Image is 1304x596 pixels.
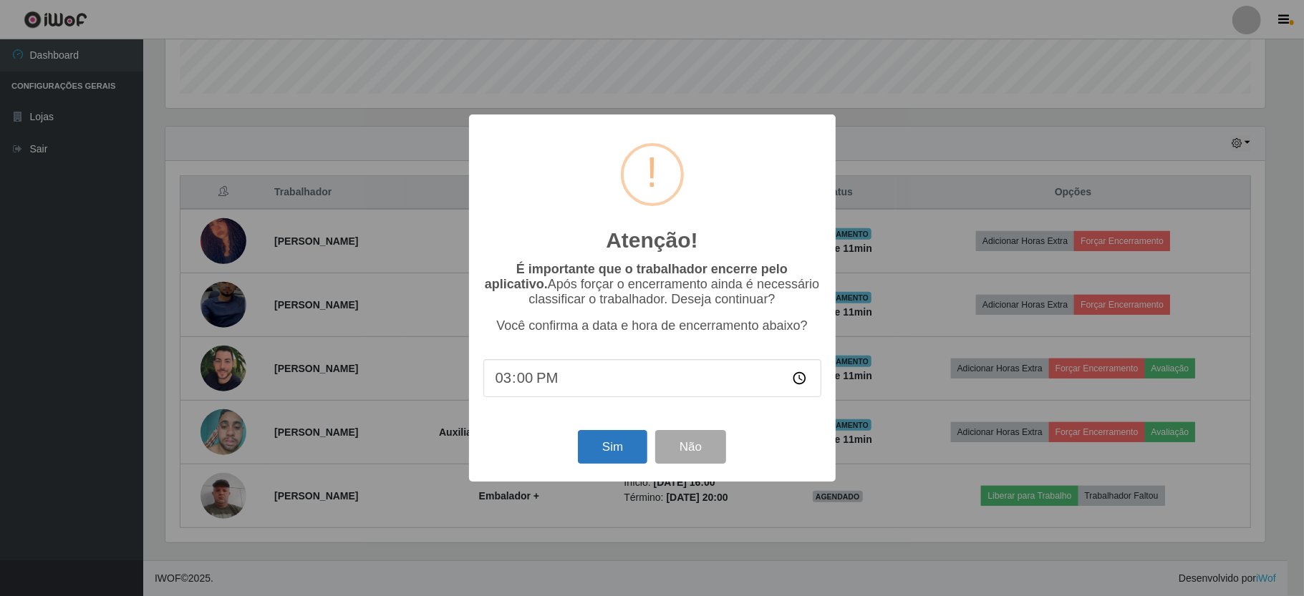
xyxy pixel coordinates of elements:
b: É importante que o trabalhador encerre pelo aplicativo. [485,262,788,291]
p: Você confirma a data e hora de encerramento abaixo? [483,318,821,333]
button: Não [655,430,726,464]
p: Após forçar o encerramento ainda é necessário classificar o trabalhador. Deseja continuar? [483,262,821,307]
button: Sim [578,430,647,464]
h2: Atenção! [606,228,697,253]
